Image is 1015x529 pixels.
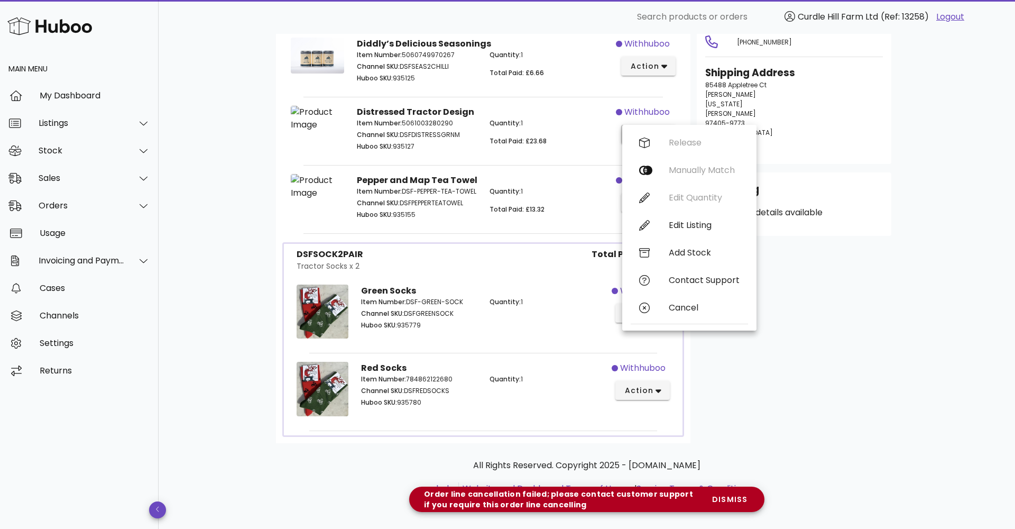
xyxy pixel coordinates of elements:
span: [US_STATE] [705,99,743,108]
p: 1 [490,187,610,196]
div: Settings [40,338,150,348]
span: Quantity: [490,297,521,306]
a: Service Terms & Conditions [636,482,751,495]
span: Curdle Hill Farm Ltd [798,11,878,23]
p: DSFDISTRESSGRNM [357,130,477,140]
span: Quantity: [490,118,521,127]
strong: Red Socks [361,362,407,374]
p: 935155 [357,210,477,220]
span: Total Paid: £19.23 [592,248,670,261]
span: Channel SKU: [361,386,404,395]
h3: Shipping Address [705,66,883,80]
span: [PERSON_NAME] [705,90,756,99]
span: Channel SKU: [357,130,400,139]
div: Cancel [669,303,740,313]
button: action [621,193,676,212]
p: DSFGREENSOCK [361,309,477,318]
div: Sales [39,173,125,183]
a: help [436,482,455,495]
span: Huboo SKU: [357,142,393,151]
div: Listings [39,118,125,128]
span: [PHONE_NUMBER] [737,38,792,47]
img: Huboo Logo [7,15,92,38]
p: DSFSEAS2CHILLI [357,62,477,71]
span: Quantity: [490,50,521,59]
div: Usage [40,228,150,238]
p: 935780 [361,398,477,407]
div: Edit Listing [669,220,740,230]
p: 1 [490,50,610,60]
span: 97405-9773 [705,118,745,127]
button: action [621,57,676,76]
div: Shipping [705,181,883,206]
div: Returns [40,366,150,376]
p: All Rights Reserved. Copyright 2025 - [DOMAIN_NAME] [284,459,889,472]
button: action [615,381,670,400]
span: Total Paid: £6.66 [490,68,544,77]
p: DSFREDSOCKS [361,386,477,396]
p: DSFPEPPERTEATOWEL [357,198,477,208]
span: Channel SKU: [357,198,400,207]
p: 1 [490,297,605,307]
span: Total Paid: £23.68 [490,136,547,145]
button: dismiss [703,489,756,510]
span: [PERSON_NAME] [705,109,756,118]
div: Order line cancellation failed; please contact customer support if you require this order line ca... [418,489,703,510]
img: Product Image [297,362,348,416]
span: Item Number: [361,297,406,306]
button: action [615,304,670,323]
span: Item Number: [357,187,402,196]
span: Channel SKU: [357,62,400,71]
button: action [621,125,676,144]
strong: Pepper and Map Tea Towel [357,174,477,186]
span: action [630,61,659,72]
li: and [459,482,751,495]
p: 935127 [357,142,477,151]
div: Contact Support [669,275,740,285]
span: (Ref: 13258) [881,11,929,23]
span: action [624,385,653,396]
img: Product Image [297,285,348,339]
div: Invoicing and Payments [39,256,125,266]
strong: Diddly’s Delicious Seasonings [357,38,491,50]
a: Logout [936,11,964,23]
p: 784862122680 [361,375,477,384]
strong: Distressed Tractor Design [357,106,474,118]
p: DSF-GREEN-SOCK [361,297,477,307]
p: DSF-PEPPER-TEA-TOWEL [357,187,477,196]
div: Channels [40,311,150,321]
p: 5060749970267 [357,50,477,60]
p: 935125 [357,74,477,83]
div: Orders [39,200,125,211]
img: Product Image [291,38,344,74]
div: Stock [39,145,125,156]
div: DSFSOCK2PAIR [297,248,363,261]
a: Website and Dashboard Terms of Use [463,482,621,495]
span: Huboo SKU: [361,321,397,330]
span: withhuboo [624,38,670,50]
div: Cases [40,283,150,293]
div: My Dashboard [40,90,150,101]
span: Huboo SKU: [361,398,397,407]
span: Channel SKU: [361,309,404,318]
span: Total Paid: £13.32 [490,205,545,214]
span: Quantity: [490,187,521,196]
span: Huboo SKU: [357,210,393,219]
span: Quantity: [490,375,521,384]
img: Product Image [291,174,344,199]
span: Huboo SKU: [357,74,393,83]
span: dismiss [712,494,748,505]
p: 935779 [361,321,477,330]
span: 85488 Appletree Ct [705,80,767,89]
div: Add Stock [669,248,740,258]
p: 1 [490,118,610,128]
span: withhuboo [620,362,666,375]
span: withhuboo [620,285,666,297]
span: Item Number: [361,375,406,384]
span: Item Number: [357,118,402,127]
p: No shipping details available [705,206,883,219]
p: 5061003280290 [357,118,477,128]
div: Tractor Socks x 2 [297,261,363,272]
p: 1 [490,375,605,384]
strong: Green Socks [361,285,416,297]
